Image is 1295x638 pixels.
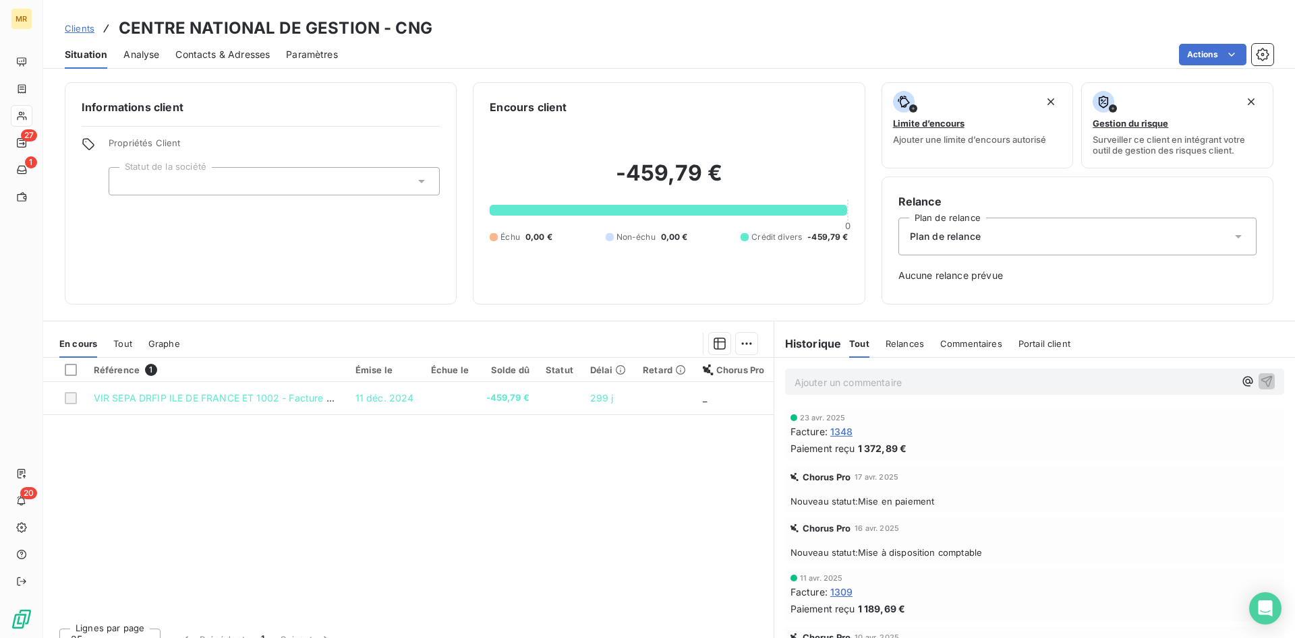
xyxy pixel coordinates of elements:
[616,231,656,243] span: Non-échu
[774,336,842,352] h6: Historique
[490,99,567,115] h6: Encours client
[849,338,869,349] span: Tout
[145,364,157,376] span: 1
[148,338,180,349] span: Graphe
[590,392,614,404] span: 299 j
[940,338,1002,349] span: Commentaires
[11,8,32,30] div: MR
[703,392,707,404] span: _
[803,472,851,482] span: Chorus Pro
[643,364,687,375] div: Retard
[830,424,853,439] span: 1348
[800,414,846,422] span: 23 avr. 2025
[1249,592,1282,625] div: Open Intercom Messenger
[490,160,848,200] h2: -459,79 €
[1093,134,1262,156] span: Surveiller ce client en intégrant votre outil de gestion des risques client.
[113,338,132,349] span: Tout
[546,364,574,375] div: Statut
[65,22,94,35] a: Clients
[486,364,529,375] div: Solde dû
[703,364,766,375] div: Chorus Pro
[803,523,851,534] span: Chorus Pro
[590,364,627,375] div: Délai
[898,269,1257,282] span: Aucune relance prévue
[858,602,906,616] span: 1 189,69 €
[898,193,1257,210] h6: Relance
[82,99,440,115] h6: Informations client
[525,231,552,243] span: 0,00 €
[500,231,520,243] span: Échu
[65,48,107,61] span: Situation
[751,231,802,243] span: Crédit divers
[1081,82,1273,168] button: Gestion du risqueSurveiller ce client en intégrant votre outil de gestion des risques client.
[109,137,440,156] span: Propriétés Client
[94,364,339,376] div: Référence
[11,608,32,630] img: Logo LeanPay
[855,524,899,532] span: 16 avr. 2025
[1093,118,1168,129] span: Gestion du risque
[286,48,338,61] span: Paramètres
[790,496,1279,507] span: Nouveau statut : Mise en paiement
[790,424,828,439] span: Facture :
[120,175,131,187] input: Ajouter une valeur
[175,48,270,61] span: Contacts & Adresses
[59,338,97,349] span: En cours
[25,156,37,168] span: 1
[94,392,420,404] span: VIR SEPA DRFIP ILE DE FRANCE ET 1002 - Facture n 1002 du [DATE]-M
[790,547,1279,558] span: Nouveau statut : Mise à disposition comptable
[1018,338,1070,349] span: Portail client
[790,602,855,616] span: Paiement reçu
[845,220,851,231] span: 0
[20,487,37,499] span: 20
[355,392,414,404] span: 11 déc. 2024
[910,230,981,243] span: Plan de relance
[893,118,965,129] span: Limite d’encours
[830,585,853,599] span: 1309
[882,82,1074,168] button: Limite d’encoursAjouter une limite d’encours autorisé
[661,231,688,243] span: 0,00 €
[886,338,924,349] span: Relances
[800,574,843,582] span: 11 avr. 2025
[807,231,848,243] span: -459,79 €
[21,129,37,141] span: 27
[855,473,898,481] span: 17 avr. 2025
[1179,44,1246,65] button: Actions
[790,441,855,455] span: Paiement reçu
[65,23,94,34] span: Clients
[431,364,469,375] div: Échue le
[119,16,432,40] h3: CENTRE NATIONAL DE GESTION - CNG
[123,48,159,61] span: Analyse
[893,134,1046,145] span: Ajouter une limite d’encours autorisé
[790,585,828,599] span: Facture :
[355,364,415,375] div: Émise le
[486,391,529,405] span: -459,79 €
[858,441,907,455] span: 1 372,89 €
